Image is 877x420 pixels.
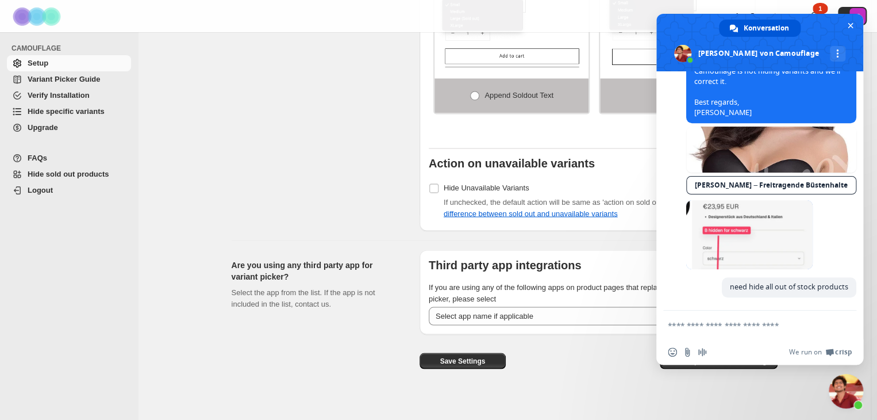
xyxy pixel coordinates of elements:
span: Select the app from the list. If the app is not included in the list, contact us. [232,288,375,308]
a: FAQs [7,150,131,166]
b: Third party app integrations [429,258,582,271]
button: Save Settings [420,353,506,369]
span: Setup [28,59,48,67]
span: Konversation [744,20,789,37]
span: We run on [789,348,822,357]
div: 1 [813,3,828,14]
a: 1 [808,10,820,22]
a: [PERSON_NAME] – Freitragende Büstenhalter [686,176,856,194]
textarea: Verfassen Sie Ihre Nachricht… [668,320,826,331]
div: Chat schließen [829,374,863,408]
span: Einen Emoji einfügen [668,348,677,357]
a: Logout [7,182,131,198]
span: App Support [734,12,776,20]
span: Audionachricht aufzeichnen [698,348,707,357]
span: Hide sold out products [28,170,109,178]
img: Camouflage [9,1,67,32]
text: F [856,13,860,20]
span: If you are using any of the following apps on product pages that replaces your theme's original v... [429,282,764,303]
div: Konversation [719,20,801,37]
span: Save Settings [440,356,485,365]
a: Verify Installation [7,87,131,104]
span: CAMOUFLAGE [11,44,132,53]
span: Upgrade [28,123,58,132]
span: Variant Picker Guide [28,75,100,83]
span: Avatar with initials F [849,8,866,24]
span: need hide all out of stock products [730,282,848,292]
a: Variant Picker Guide [7,71,131,87]
span: Verify Installation [28,91,90,100]
span: Crisp [835,348,852,357]
a: Hide sold out products [7,166,131,182]
a: Upgrade [7,120,131,136]
a: Hide specific variants [7,104,131,120]
button: Avatar with initials F [838,7,867,25]
span: Hide Unavailable Variants [444,184,529,192]
span: Chat schließen [844,20,856,32]
span: If unchecked, the default action will be same as 'action on sold out variants' set above. [444,197,756,217]
div: Mehr Kanäle [830,46,845,62]
span: Datei senden [683,348,692,357]
span: Hide specific variants [28,107,105,116]
h2: Are you using any third party app for variant picker? [232,259,401,282]
span: Append soldout text [484,91,553,100]
span: FAQs [28,154,47,162]
span: Logout [28,186,53,194]
a: We run onCrisp [789,348,852,357]
b: Action on unavailable variants [429,157,595,170]
a: Setup [7,55,131,71]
